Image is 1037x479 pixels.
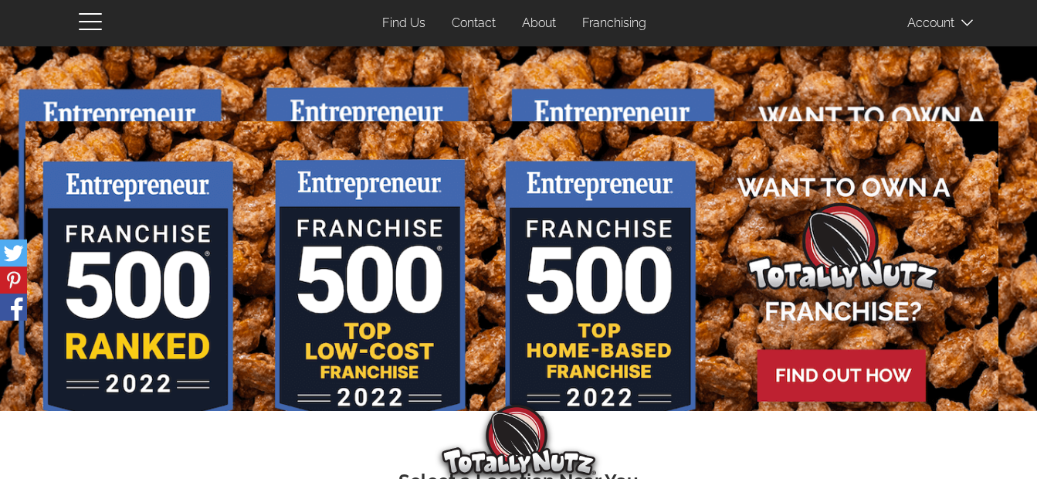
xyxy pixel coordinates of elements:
[571,8,658,39] a: Franchising
[510,8,568,39] a: About
[25,121,998,464] img: Learn about franchising
[442,405,596,475] img: Totally Nutz Logo
[371,8,437,39] a: Find Us
[440,8,507,39] a: Contact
